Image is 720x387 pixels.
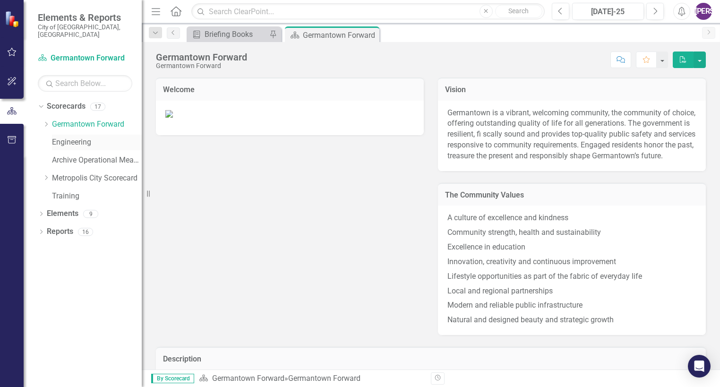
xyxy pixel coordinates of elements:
div: 17 [90,103,105,111]
div: Germantown Forward [156,62,247,69]
p: Excellence in education [447,240,696,255]
a: Germantown Forward [212,374,284,383]
a: Reports [47,226,73,237]
div: Open Intercom Messenger [688,355,711,378]
div: 9 [83,210,98,218]
a: Briefing Books [189,28,267,40]
span: By Scorecard [151,374,194,383]
a: Germantown Forward [38,53,132,64]
a: Elements [47,208,78,219]
span: Search [508,7,529,15]
div: 16 [78,228,93,236]
p: Germantown is a vibrant, welcoming community, the community of choice, offering outstanding quali... [447,108,696,162]
p: Community strength, health and sustainability [447,225,696,240]
img: 198-077_GermantownForward2035_Layout_rev2%20(4)_Page_01%20v2.jpg [165,110,173,118]
p: Local and regional partnerships [447,284,696,299]
p: Innovation, creativity and continuous improvement [447,255,696,269]
input: Search Below... [38,75,132,92]
h3: The Community Values [445,191,699,199]
a: Scorecards [47,101,86,112]
h3: Vision [445,86,699,94]
p: A culture of excellence and kindness [447,213,696,225]
span: Elements & Reports [38,12,132,23]
p: Lifestyle opportunities as part of the fabric of everyday life [447,269,696,284]
h3: Welcome [163,86,417,94]
div: Briefing Books [205,28,267,40]
a: Archive Operational Measures [52,155,142,166]
p: Modern and reliable public infrastructure [447,298,696,313]
p: Natural and designed beauty and strategic growth [447,313,696,326]
div: » [199,373,424,384]
button: [DATE]-25 [572,3,644,20]
img: ClearPoint Strategy [5,10,21,27]
a: Engineering [52,137,142,148]
div: Germantown Forward [156,52,247,62]
div: [DATE]-25 [575,6,641,17]
small: City of [GEOGRAPHIC_DATA], [GEOGRAPHIC_DATA] [38,23,132,39]
div: Germantown Forward [303,29,377,41]
button: [PERSON_NAME] [695,3,712,20]
a: Germantown Forward [52,119,142,130]
a: Metropolis City Scorecard [52,173,142,184]
div: Germantown Forward [288,374,360,383]
button: Search [495,5,542,18]
input: Search ClearPoint... [191,3,545,20]
a: Training [52,191,142,202]
h3: Description [163,355,699,363]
